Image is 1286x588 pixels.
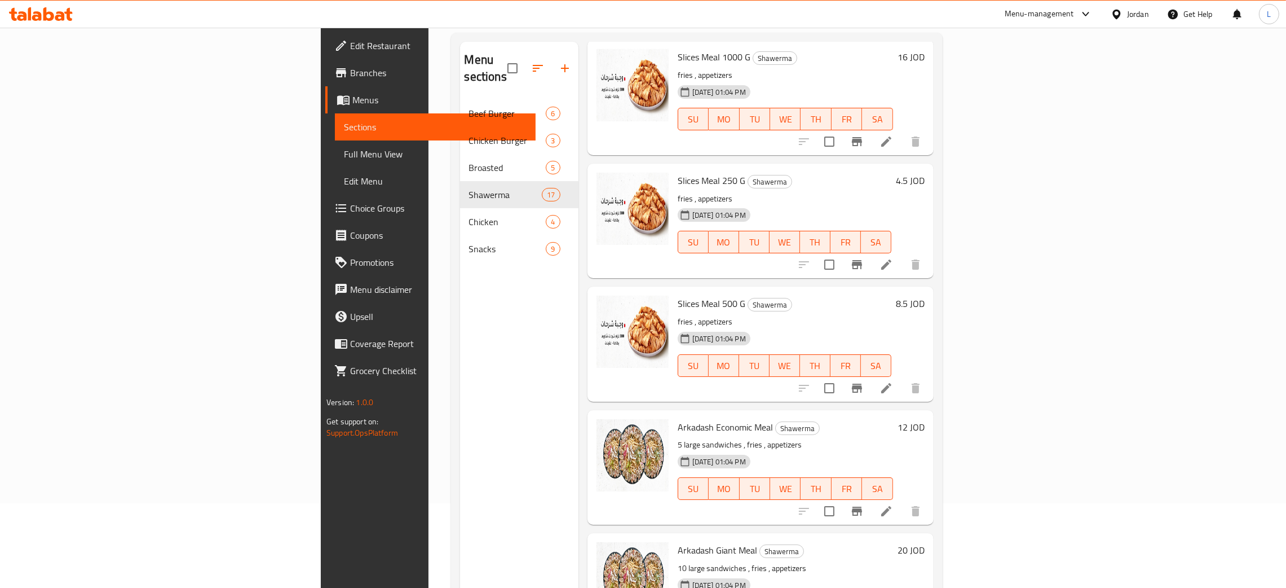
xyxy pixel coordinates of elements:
[546,135,559,146] span: 3
[678,561,893,576] p: 10 large sandwiches , fries , appetizers
[744,111,766,128] span: TU
[350,337,527,350] span: Coverage Report
[596,296,669,368] img: Slices Meal 500 G
[862,477,892,500] button: SA
[683,111,704,128] span: SU
[596,419,669,492] img: Arkadash Economic Meal
[709,108,739,130] button: MO
[350,283,527,296] span: Menu disclaimer
[678,231,709,253] button: SU
[460,127,578,154] div: Chicken Burger3
[774,234,796,251] span: WE
[830,354,861,377] button: FR
[740,108,770,130] button: TU
[865,234,887,251] span: SA
[896,173,925,188] h6: 4.5 JOD
[744,234,765,251] span: TU
[774,358,796,374] span: WE
[753,51,797,65] div: Shawerma
[501,56,524,80] span: Select all sections
[898,49,925,65] h6: 16 JOD
[801,108,831,130] button: TH
[898,419,925,435] h6: 12 JOD
[739,231,770,253] button: TU
[678,108,709,130] button: SU
[542,188,560,201] div: items
[880,504,893,518] a: Edit menu item
[817,499,841,523] span: Select to update
[596,49,669,121] img: Slices Meal 1000 G
[551,55,578,82] button: Add section
[678,542,757,559] span: Arkadash Giant Meal
[678,354,709,377] button: SU
[896,296,925,311] h6: 8.5 JOD
[325,86,536,113] a: Menus
[460,95,578,267] nav: Menu sections
[460,181,578,208] div: Shawerma17
[678,192,891,206] p: fries , appetizers
[683,481,704,497] span: SU
[770,477,801,500] button: WE
[325,249,536,276] a: Promotions
[740,477,770,500] button: TU
[1005,7,1074,21] div: Menu-management
[880,381,893,395] a: Edit menu item
[770,354,800,377] button: WE
[744,358,765,374] span: TU
[350,310,527,323] span: Upsell
[770,108,801,130] button: WE
[688,457,750,467] span: [DATE] 01:04 PM
[325,222,536,249] a: Coupons
[678,49,750,65] span: Slices Meal 1000 G
[326,395,354,410] span: Version:
[678,68,893,82] p: fries , appetizers
[709,477,739,500] button: MO
[350,39,527,52] span: Edit Restaurant
[713,358,735,374] span: MO
[739,354,770,377] button: TU
[325,330,536,357] a: Coverage Report
[843,498,870,525] button: Branch-specific-item
[713,234,735,251] span: MO
[880,135,893,148] a: Edit menu item
[748,299,792,311] span: Shawerma
[865,358,887,374] span: SA
[678,172,745,189] span: Slices Meal 250 G
[325,32,536,59] a: Edit Restaurant
[688,210,750,221] span: [DATE] 01:04 PM
[753,52,797,65] span: Shawerma
[469,242,546,256] span: Snacks
[678,315,891,329] p: fries , appetizers
[350,201,527,215] span: Choice Groups
[843,128,870,155] button: Branch-specific-item
[350,364,527,378] span: Grocery Checklist
[469,188,542,201] span: Shawerma
[335,141,536,168] a: Full Menu View
[744,481,766,497] span: TU
[678,419,773,436] span: Arkadash Economic Meal
[325,195,536,222] a: Choice Groups
[805,358,826,374] span: TH
[817,253,841,277] span: Select to update
[902,375,929,402] button: delete
[835,358,856,374] span: FR
[836,481,858,497] span: FR
[775,422,820,435] div: Shawerma
[596,173,669,245] img: Slices Meal 250 G
[817,130,841,153] span: Select to update
[688,87,750,98] span: [DATE] 01:04 PM
[683,358,704,374] span: SU
[335,168,536,195] a: Edit Menu
[344,147,527,161] span: Full Menu View
[805,481,827,497] span: TH
[775,481,796,497] span: WE
[460,154,578,181] div: Broasted5
[350,256,527,269] span: Promotions
[775,111,796,128] span: WE
[678,295,745,312] span: Slices Meal 500 G
[805,111,827,128] span: TH
[469,134,546,147] span: Chicken Burger
[776,422,819,435] span: Shawerma
[350,229,527,242] span: Coupons
[546,108,559,119] span: 6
